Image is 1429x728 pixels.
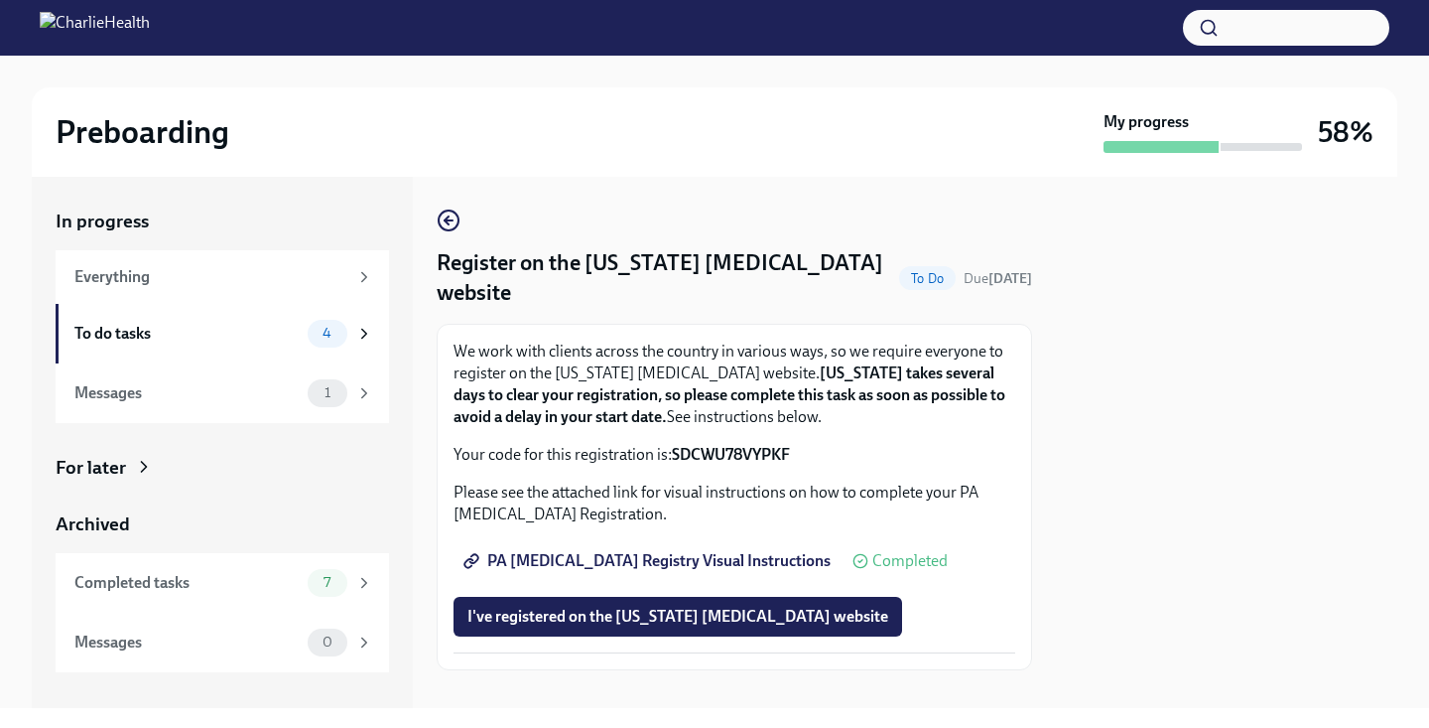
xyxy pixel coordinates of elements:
a: To do tasks4 [56,304,389,364]
strong: [US_STATE] takes several days to clear your registration, so please complete this task as soon as... [454,364,1005,426]
span: 0 [311,635,344,650]
h4: Register on the [US_STATE] [MEDICAL_DATA] website [437,248,891,308]
span: 1 [313,385,342,400]
div: Completed tasks [74,572,300,594]
span: To Do [899,271,956,286]
h2: Preboarding [56,112,229,152]
span: PA [MEDICAL_DATA] Registry Visual Instructions [467,551,831,571]
span: Completed [872,553,948,569]
p: Please see the attached link for visual instructions on how to complete your PA [MEDICAL_DATA] Re... [454,482,1015,525]
div: To do tasks [74,323,300,345]
p: Your code for this registration is: [454,444,1015,466]
strong: [DATE] [988,270,1032,287]
span: 7 [312,575,342,590]
h3: 58% [1318,114,1373,150]
span: Due [964,270,1032,287]
span: I've registered on the [US_STATE] [MEDICAL_DATA] website [467,607,888,627]
a: Completed tasks7 [56,553,389,613]
div: Everything [74,266,347,288]
a: Archived [56,511,389,537]
strong: SDCWU78VYPKF [672,445,790,464]
div: For later [56,455,126,481]
button: I've registered on the [US_STATE] [MEDICAL_DATA] website [454,597,902,637]
div: Messages [74,632,300,654]
img: CharlieHealth [40,12,150,44]
a: PA [MEDICAL_DATA] Registry Visual Instructions [454,541,844,581]
span: October 6th, 2025 10:00 [964,269,1032,288]
a: In progress [56,209,389,234]
a: Everything [56,250,389,304]
span: 4 [311,326,343,341]
a: Messages1 [56,364,389,423]
a: For later [56,455,389,481]
p: We work with clients across the country in various ways, so we require everyone to register on th... [454,341,1015,428]
strong: My progress [1104,111,1189,133]
div: Messages [74,382,300,404]
a: Messages0 [56,613,389,672]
